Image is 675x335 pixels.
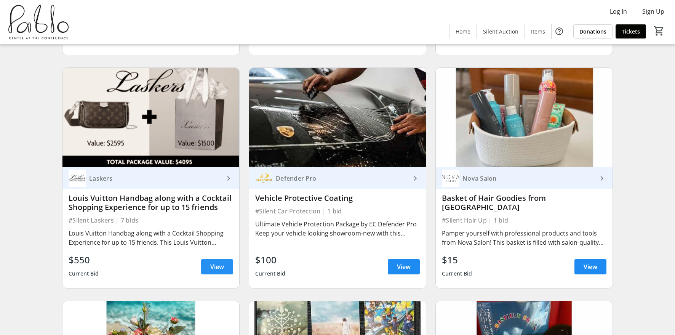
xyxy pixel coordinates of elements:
span: View [210,262,224,271]
div: Current Bid [255,267,286,281]
span: View [397,262,411,271]
a: Silent Auction [477,24,525,38]
a: View [574,259,606,274]
a: Tickets [616,24,646,38]
img: Laskers [69,170,86,187]
img: Basket of Hair Goodies from Nova Salon [436,68,613,167]
a: LaskersLaskers [62,167,239,189]
div: Current Bid [69,267,99,281]
mat-icon: keyboard_arrow_right [597,174,606,183]
div: #Silent Car Protection | 1 bid [255,206,420,216]
a: Nova Salon Nova Salon [436,167,613,189]
mat-icon: keyboard_arrow_right [411,174,420,183]
button: Cart [652,24,666,38]
a: View [201,259,233,274]
span: View [584,262,597,271]
div: Pamper yourself with professional products and tools from Nova Salon! This basket is filled with ... [442,229,606,247]
img: Defender Pro [255,170,273,187]
div: Louis Vuitton Handbag along with a Cocktail Shopping Experience for up to 15 friends. This Louis ... [69,229,233,247]
img: Vehicle Protective Coating [249,68,426,167]
img: Pablo Center's Logo [5,3,72,41]
img: Nova Salon [442,170,459,187]
img: Louis Vuitton Handbag along with a Cocktail Shopping Experience for up to 15 friends [62,68,239,167]
mat-icon: keyboard_arrow_right [224,174,233,183]
div: Defender Pro [273,175,411,182]
button: Log In [604,5,633,18]
button: Sign Up [636,5,670,18]
div: $550 [69,253,99,267]
span: Tickets [622,27,640,35]
div: Nova Salon [459,175,597,182]
div: Current Bid [442,267,472,281]
span: Silent Auction [483,27,518,35]
span: Home [456,27,470,35]
a: Items [525,24,551,38]
span: Log In [610,7,627,16]
div: Vehicle Protective Coating [255,194,420,203]
button: Help [552,24,567,39]
div: #Silent Laskers | 7 bids [69,215,233,226]
a: View [388,259,420,274]
a: Defender Pro Defender Pro [249,167,426,189]
span: Items [531,27,545,35]
span: Sign Up [642,7,664,16]
div: Laskers [86,175,224,182]
div: $100 [255,253,286,267]
a: Home [449,24,477,38]
div: Basket of Hair Goodies from [GEOGRAPHIC_DATA] [442,194,606,212]
span: Donations [579,27,606,35]
a: Donations [573,24,613,38]
div: Ultimate Vehicle Protection Package by EC Defender Pro Keep your vehicle looking showroom-new wit... [255,220,420,238]
div: Louis Vuitton Handbag along with a Cocktail Shopping Experience for up to 15 friends [69,194,233,212]
div: #Silent Hair Up | 1 bid [442,215,606,226]
div: $15 [442,253,472,267]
